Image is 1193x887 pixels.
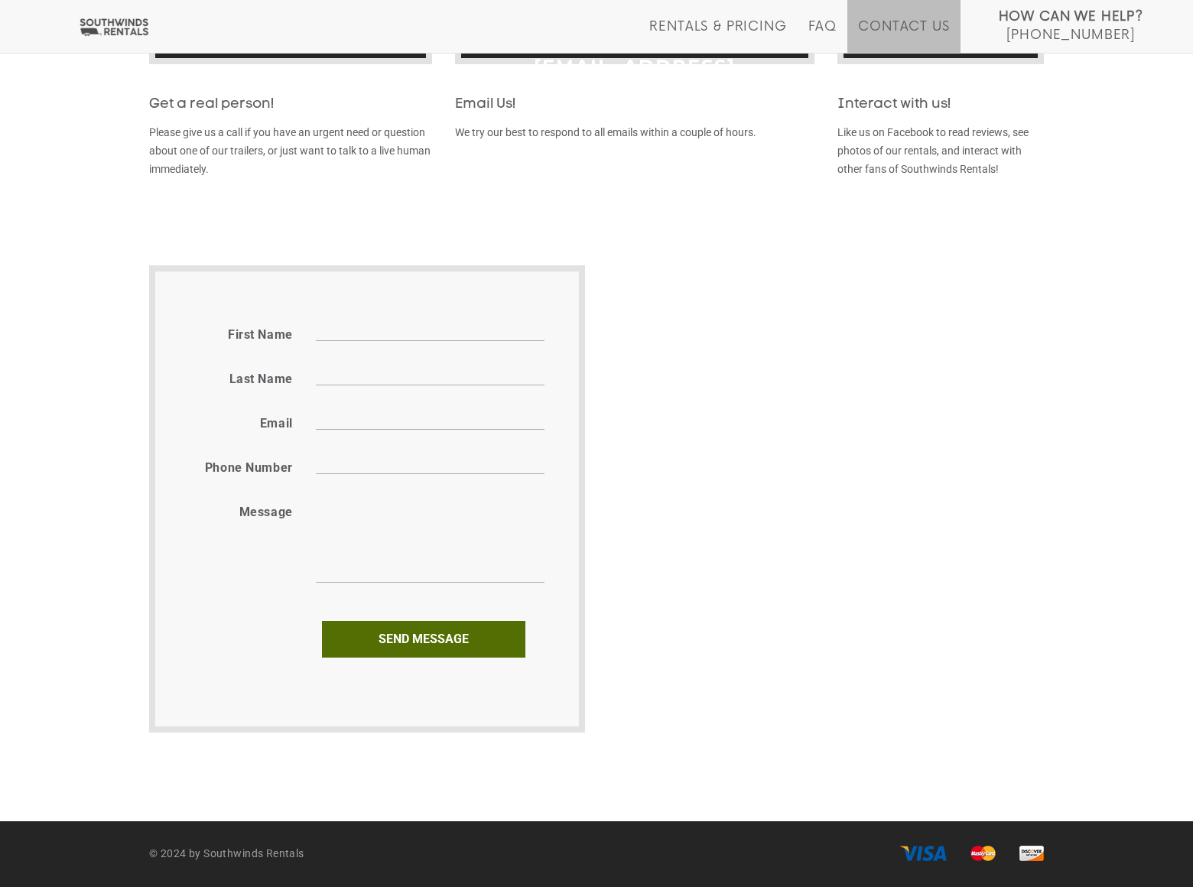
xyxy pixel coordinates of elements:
a: Contact Us [858,19,949,53]
a: Rentals & Pricing [649,19,786,53]
strong: © 2024 by Southwinds Rentals [149,847,304,859]
img: master card [970,846,996,861]
p: We try our best to respond to all emails within a couple of hours. [455,123,814,141]
img: visa [900,846,947,861]
img: Southwinds Rentals Logo [76,18,151,37]
strong: How Can We Help? [999,9,1143,24]
h3: Interact with us! [837,97,1044,112]
p: Please give us a call if you have an urgent need or question about one of our trailers, or just w... [149,123,432,178]
a: How Can We Help? [PHONE_NUMBER] [999,8,1143,41]
a: FAQ [808,19,837,53]
a: [EMAIL_ADDRESS][DOMAIN_NAME] [465,43,805,138]
input: Send message [322,621,525,658]
label: Message [239,505,293,520]
h3: Get a real person! [149,97,432,112]
label: First name [228,327,293,343]
label: Phone number [205,460,293,476]
span: [PHONE_NUMBER] [1006,28,1135,43]
label: Last name [229,372,293,387]
img: discover [1019,846,1044,861]
h3: Email Us! [455,97,814,112]
label: Email [260,416,293,431]
p: Like us on Facebook to read reviews, see photos of our rentals, and interact with other fans of S... [837,123,1044,178]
